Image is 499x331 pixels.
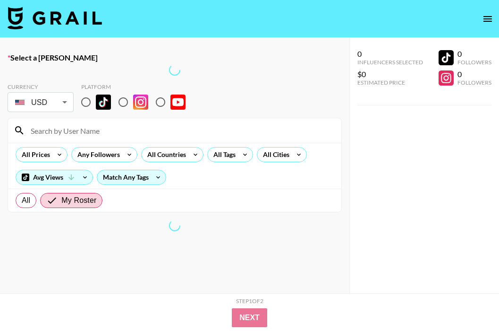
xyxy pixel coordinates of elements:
[169,220,180,231] span: Refreshing talent, clients, lists, bookers, countries, tags, cities, talent, talent...
[16,148,52,162] div: All Prices
[22,195,30,206] span: All
[8,7,102,29] img: Grail Talent
[97,170,166,184] div: Match Any Tags
[61,195,96,206] span: My Roster
[232,308,267,327] button: Next
[357,59,423,66] div: Influencers Selected
[170,95,186,110] img: YouTube
[133,95,148,110] img: Instagram
[357,49,423,59] div: 0
[357,70,423,79] div: $0
[457,70,491,79] div: 0
[257,148,291,162] div: All Cities
[8,83,74,90] div: Currency
[9,94,72,111] div: USD
[8,53,342,62] label: Select a [PERSON_NAME]
[81,83,193,90] div: Platform
[457,59,491,66] div: Followers
[96,95,111,110] img: TikTok
[169,64,180,76] span: Refreshing talent, clients, lists, bookers, countries, tags, cities, talent, talent...
[208,148,237,162] div: All Tags
[236,297,263,305] div: Step 1 of 2
[357,79,423,86] div: Estimated Price
[478,9,497,28] button: open drawer
[72,148,122,162] div: Any Followers
[25,123,336,138] input: Search by User Name
[457,49,491,59] div: 0
[16,170,93,184] div: Avg Views
[142,148,188,162] div: All Countries
[457,79,491,86] div: Followers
